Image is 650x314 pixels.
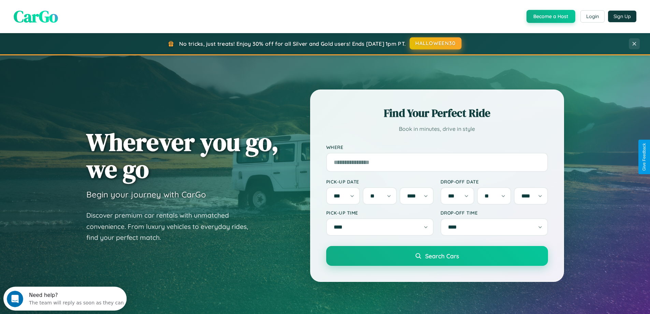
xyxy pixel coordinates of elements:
[26,6,120,11] div: Need help?
[14,5,58,28] span: CarGo
[7,291,23,307] iframe: Intercom live chat
[580,10,605,23] button: Login
[425,252,459,260] span: Search Cars
[410,37,462,50] button: HALLOWEEN30
[326,124,548,134] p: Book in minutes, drive in style
[3,3,127,22] div: Open Intercom Messenger
[179,40,406,47] span: No tricks, just treats! Enjoy 30% off for all Silver and Gold users! Ends [DATE] 1pm PT.
[440,210,548,216] label: Drop-off Time
[608,11,636,22] button: Sign Up
[326,144,548,150] label: Where
[3,287,127,311] iframe: Intercom live chat discovery launcher
[86,210,257,243] p: Discover premium car rentals with unmatched convenience. From luxury vehicles to everyday rides, ...
[526,10,575,23] button: Become a Host
[26,11,120,18] div: The team will reply as soon as they can
[86,128,279,182] h1: Wherever you go, we go
[326,210,434,216] label: Pick-up Time
[326,246,548,266] button: Search Cars
[86,189,206,200] h3: Begin your journey with CarGo
[326,179,434,185] label: Pick-up Date
[440,179,548,185] label: Drop-off Date
[326,106,548,121] h2: Find Your Perfect Ride
[642,143,647,171] div: Give Feedback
